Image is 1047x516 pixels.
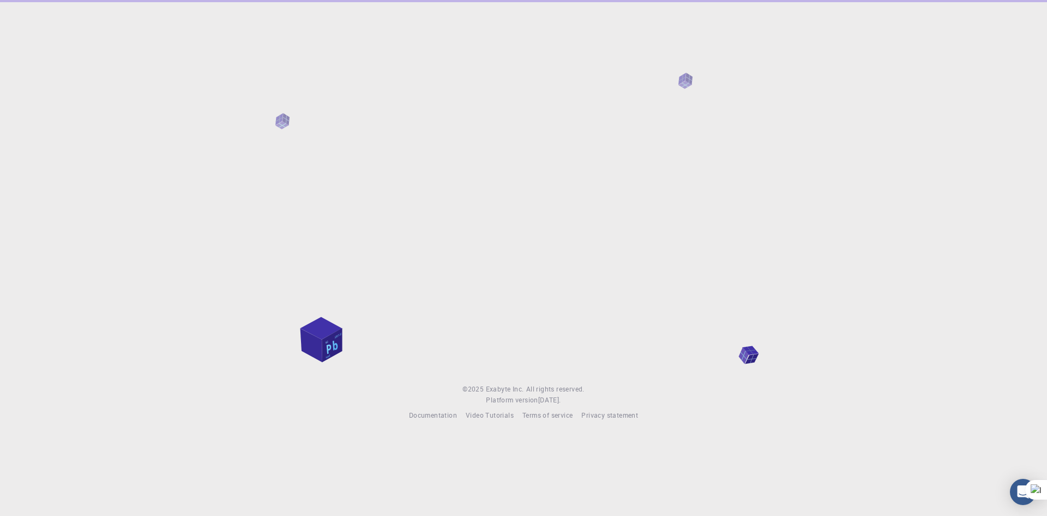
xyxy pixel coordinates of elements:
span: Documentation [409,411,457,419]
a: Video Tutorials [466,410,514,421]
a: [DATE]. [538,395,561,406]
a: Documentation [409,410,457,421]
span: [DATE] . [538,395,561,404]
a: Terms of service [522,410,573,421]
span: © 2025 [462,384,485,395]
a: Privacy statement [581,410,638,421]
span: Terms of service [522,411,573,419]
div: Open Intercom Messenger [1010,479,1036,505]
span: All rights reserved. [526,384,585,395]
span: Video Tutorials [466,411,514,419]
a: Exabyte Inc. [486,384,524,395]
span: Exabyte Inc. [486,384,524,393]
span: Privacy statement [581,411,638,419]
span: Platform version [486,395,538,406]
